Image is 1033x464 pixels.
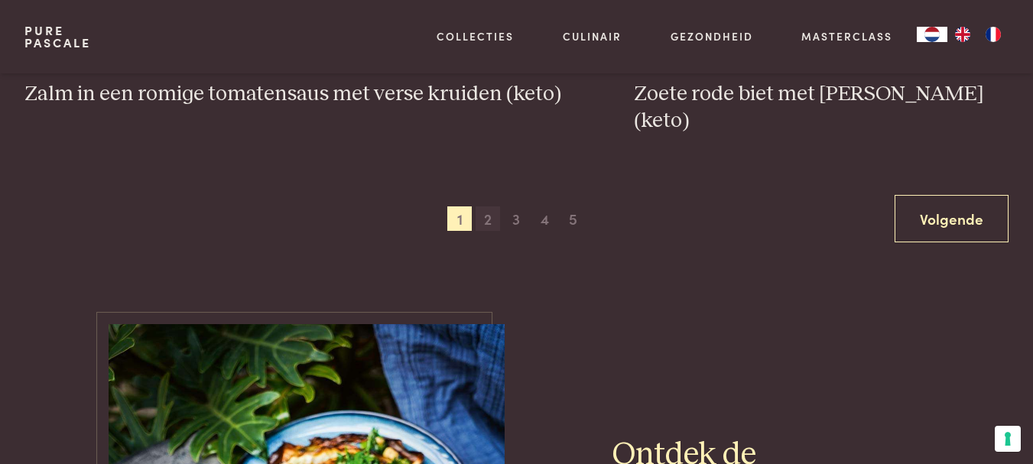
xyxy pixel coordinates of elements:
span: 2 [476,206,500,231]
a: FR [978,27,1009,42]
div: Language [917,27,947,42]
aside: Language selected: Nederlands [917,27,1009,42]
span: 5 [561,206,586,231]
a: EN [947,27,978,42]
span: 4 [533,206,557,231]
a: Gezondheid [671,28,753,44]
a: PurePascale [24,24,91,49]
a: Volgende [895,195,1009,243]
button: Uw voorkeuren voor toestemming voor trackingtechnologieën [995,426,1021,452]
a: Masterclass [801,28,892,44]
span: 1 [447,206,472,231]
a: NL [917,27,947,42]
h3: Zalm in een romige tomatensaus met verse kruiden (keto) [24,81,573,108]
span: 3 [505,206,529,231]
a: Culinair [563,28,622,44]
h3: Zoete rode biet met [PERSON_NAME] (keto) [634,81,1009,134]
ul: Language list [947,27,1009,42]
a: Collecties [437,28,514,44]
